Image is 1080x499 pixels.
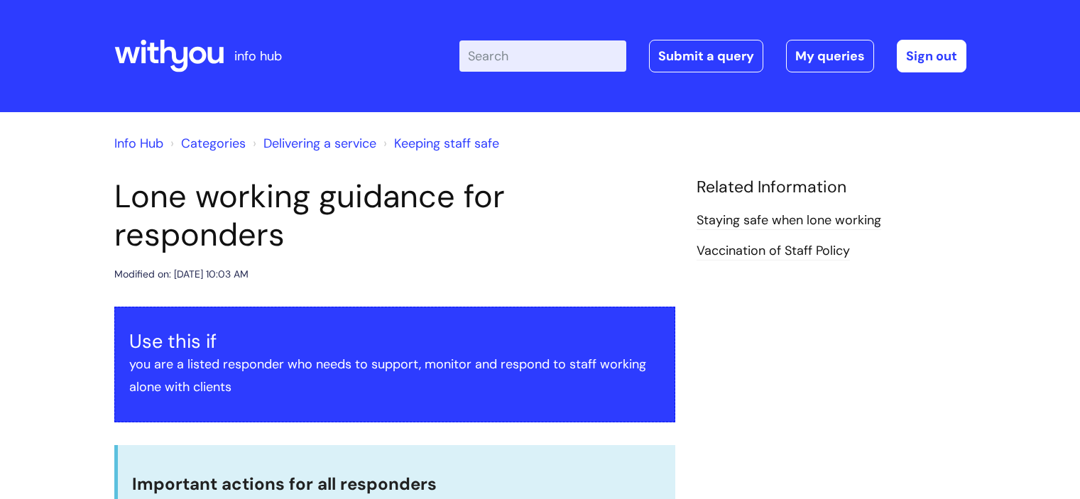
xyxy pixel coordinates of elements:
a: Delivering a service [263,135,376,152]
a: My queries [786,40,874,72]
input: Search [459,40,626,72]
li: Delivering a service [249,132,376,155]
div: Modified on: [DATE] 10:03 AM [114,265,249,283]
div: | - [459,40,966,72]
a: Sign out [897,40,966,72]
a: Vaccination of Staff Policy [697,242,850,261]
a: Staying safe when lone working [697,212,881,230]
li: Solution home [167,132,246,155]
p: info hub [234,45,282,67]
p: you are a listed responder who needs to support, monitor and respond to staff working alone with ... [129,353,660,399]
a: Keeping staff safe [394,135,499,152]
h1: Lone working guidance for responders [114,177,675,254]
a: Submit a query [649,40,763,72]
li: Keeping staff safe [380,132,499,155]
span: Important actions for all responders [132,473,437,495]
h3: Use this if [129,330,660,353]
a: Categories [181,135,246,152]
a: Info Hub [114,135,163,152]
h4: Related Information [697,177,966,197]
